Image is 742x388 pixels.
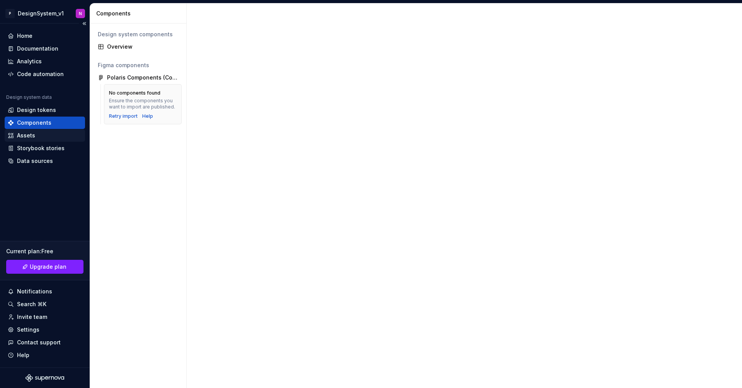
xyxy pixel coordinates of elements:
a: Analytics [5,55,85,68]
span: Upgrade plan [30,263,66,271]
div: Settings [17,326,39,334]
div: Components [96,10,183,17]
a: Invite team [5,311,85,323]
div: Storybook stories [17,144,65,152]
a: Assets [5,129,85,142]
a: Components [5,117,85,129]
div: Figma components [98,61,179,69]
div: Design tokens [17,106,56,114]
a: Settings [5,324,85,336]
div: Components [17,119,51,127]
a: Design tokens [5,104,85,116]
button: Collapse sidebar [79,18,90,29]
div: Help [17,351,29,359]
div: Design system components [98,30,179,38]
a: Code automation [5,68,85,80]
div: No components found [109,90,160,96]
a: Help [142,113,153,119]
div: Notifications [17,288,52,295]
a: Upgrade plan [6,260,83,274]
button: Contact support [5,336,85,349]
a: Home [5,30,85,42]
div: Design system data [6,94,52,100]
a: Documentation [5,42,85,55]
div: Data sources [17,157,53,165]
a: Polaris Components (Community) [95,71,182,84]
a: Storybook stories [5,142,85,154]
div: Contact support [17,339,61,346]
div: Overview [107,43,179,51]
button: Search ⌘K [5,298,85,310]
button: Retry import [109,113,138,119]
button: Help [5,349,85,361]
div: N [79,10,82,17]
div: Documentation [17,45,58,53]
div: DesignSystem_v1 [18,10,64,17]
div: Invite team [17,313,47,321]
a: Overview [95,41,182,53]
button: PDesignSystem_v1N [2,5,88,22]
div: Analytics [17,58,42,65]
svg: Supernova Logo [26,374,64,382]
div: Home [17,32,32,40]
div: Search ⌘K [17,300,46,308]
div: Ensure the components you want to import are published. [109,98,177,110]
div: P [5,9,15,18]
a: Data sources [5,155,85,167]
div: Code automation [17,70,64,78]
button: Notifications [5,285,85,298]
div: Current plan : Free [6,247,83,255]
div: Assets [17,132,35,139]
div: Polaris Components (Community) [107,74,179,81]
